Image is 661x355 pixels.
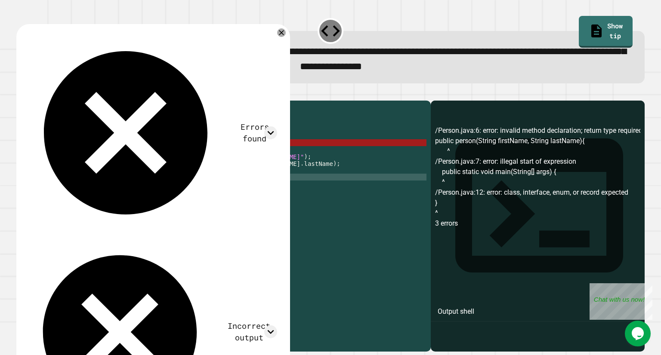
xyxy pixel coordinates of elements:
[625,321,652,346] iframe: chat widget
[232,121,277,145] div: Errors found
[435,125,640,352] div: /Person.java:6: error: invalid method declaration; return type required public person(String firs...
[221,320,277,344] div: Incorrect output
[590,283,652,320] iframe: chat widget
[579,16,633,48] a: Show tip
